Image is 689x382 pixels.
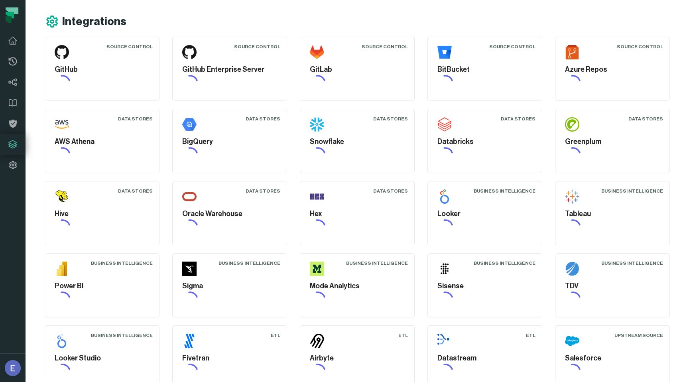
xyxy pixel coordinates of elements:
[118,116,153,122] div: Data Stores
[474,188,535,194] div: Business Intelligence
[373,188,408,194] div: Data Stores
[601,260,663,266] div: Business Intelligence
[55,209,150,219] h5: Hive
[437,281,532,291] h5: Sisense
[310,353,405,364] h5: Airbyte
[182,136,277,147] h5: BigQuery
[271,332,280,339] div: ETL
[601,188,663,194] div: Business Intelligence
[565,117,579,132] img: Greenplum
[565,334,579,348] img: Salesforce
[474,260,535,266] div: Business Intelligence
[565,353,660,364] h5: Salesforce
[437,45,452,59] img: BitBucket
[118,188,153,194] div: Data Stores
[91,260,153,266] div: Business Intelligence
[55,45,69,59] img: GitHub
[182,64,277,75] h5: GitHub Enterprise Server
[437,189,452,204] img: Looker
[526,332,535,339] div: ETL
[182,117,197,132] img: BigQuery
[55,64,150,75] h5: GitHub
[437,117,452,132] img: Databricks
[565,136,660,147] h5: Greenplum
[437,334,452,348] img: Datastream
[106,43,153,50] div: Source Control
[246,116,280,122] div: Data Stores
[182,334,197,348] img: Fivetran
[310,45,324,59] img: GitLab
[5,360,21,376] img: avatar of Elisheva Lapid
[182,262,197,276] img: Sigma
[489,43,535,50] div: Source Control
[310,262,324,276] img: Mode Analytics
[55,262,69,276] img: Power BI
[219,260,280,266] div: Business Intelligence
[437,64,532,75] h5: BitBucket
[437,262,452,276] img: Sisense
[182,353,277,364] h5: Fivetran
[310,117,324,132] img: Snowflake
[310,64,405,75] h5: GitLab
[373,116,408,122] div: Data Stores
[628,116,663,122] div: Data Stores
[398,332,408,339] div: ETL
[565,281,660,291] h5: TDV
[55,353,150,364] h5: Looker Studio
[182,45,197,59] img: GitHub Enterprise Server
[614,332,663,339] div: Upstream Source
[55,117,69,132] img: AWS Athena
[310,281,405,291] h5: Mode Analytics
[55,136,150,147] h5: AWS Athena
[565,262,579,276] img: TDV
[234,43,280,50] div: Source Control
[437,136,532,147] h5: Databricks
[346,260,408,266] div: Business Intelligence
[565,209,660,219] h5: Tableau
[310,209,405,219] h5: Hex
[91,332,153,339] div: Business Intelligence
[617,43,663,50] div: Source Control
[437,353,532,364] h5: Datastream
[182,281,277,291] h5: Sigma
[55,334,69,348] img: Looker Studio
[55,189,69,204] img: Hive
[55,281,150,291] h5: Power BI
[246,188,280,194] div: Data Stores
[310,189,324,204] img: Hex
[565,45,579,59] img: Azure Repos
[501,116,535,122] div: Data Stores
[362,43,408,50] div: Source Control
[565,64,660,75] h5: Azure Repos
[437,209,532,219] h5: Looker
[310,136,405,147] h5: Snowflake
[565,189,579,204] img: Tableau
[182,209,277,219] h5: Oracle Warehouse
[310,334,324,348] img: Airbyte
[62,15,126,29] h1: Integrations
[182,189,197,204] img: Oracle Warehouse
